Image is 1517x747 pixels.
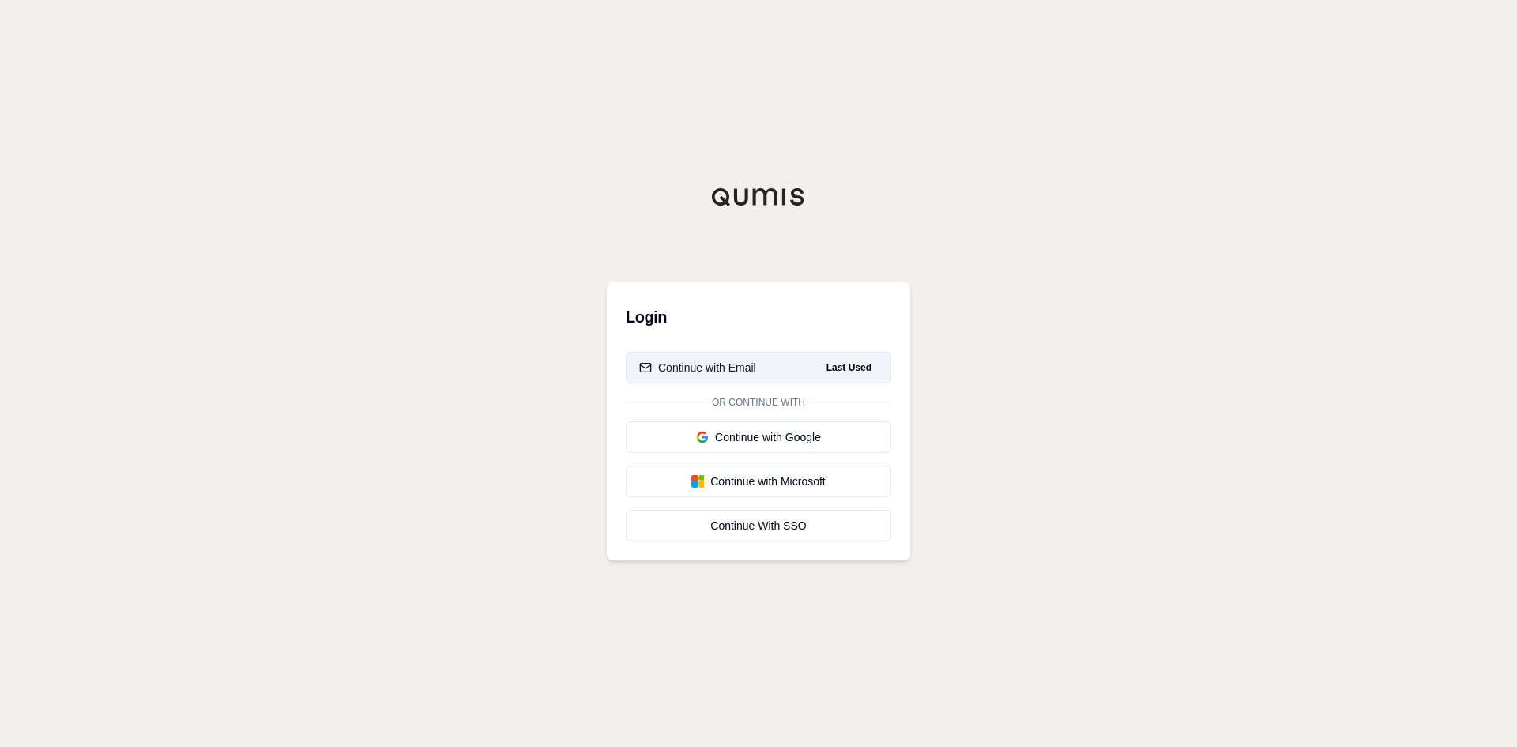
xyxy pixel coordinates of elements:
button: Continue with EmailLast Used [626,352,891,383]
div: Continue with Google [639,429,878,445]
h3: Login [626,301,891,333]
div: Continue With SSO [639,518,878,534]
a: Continue With SSO [626,510,891,541]
div: Continue with Email [639,360,756,375]
button: Continue with Google [626,421,891,453]
span: Or continue with [706,396,811,409]
div: Continue with Microsoft [639,473,878,489]
button: Continue with Microsoft [626,466,891,497]
span: Last Used [820,358,878,377]
img: Qumis [711,187,806,206]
